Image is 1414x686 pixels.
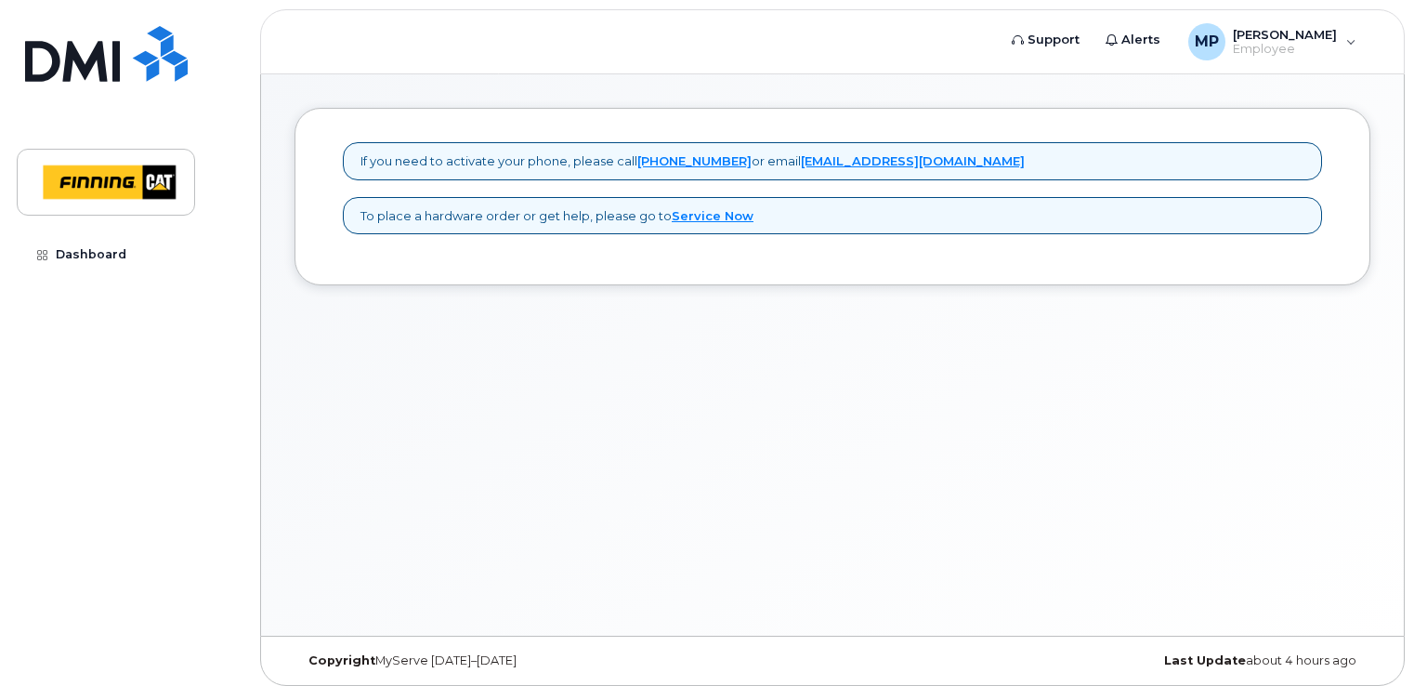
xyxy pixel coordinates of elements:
[1164,653,1246,667] strong: Last Update
[672,208,753,223] a: Service Now
[360,207,753,225] p: To place a hardware order or get help, please go to
[637,153,752,168] a: [PHONE_NUMBER]
[308,653,375,667] strong: Copyright
[295,653,653,668] div: MyServe [DATE]–[DATE]
[360,152,1025,170] p: If you need to activate your phone, please call or email
[801,153,1025,168] a: [EMAIL_ADDRESS][DOMAIN_NAME]
[1012,653,1370,668] div: about 4 hours ago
